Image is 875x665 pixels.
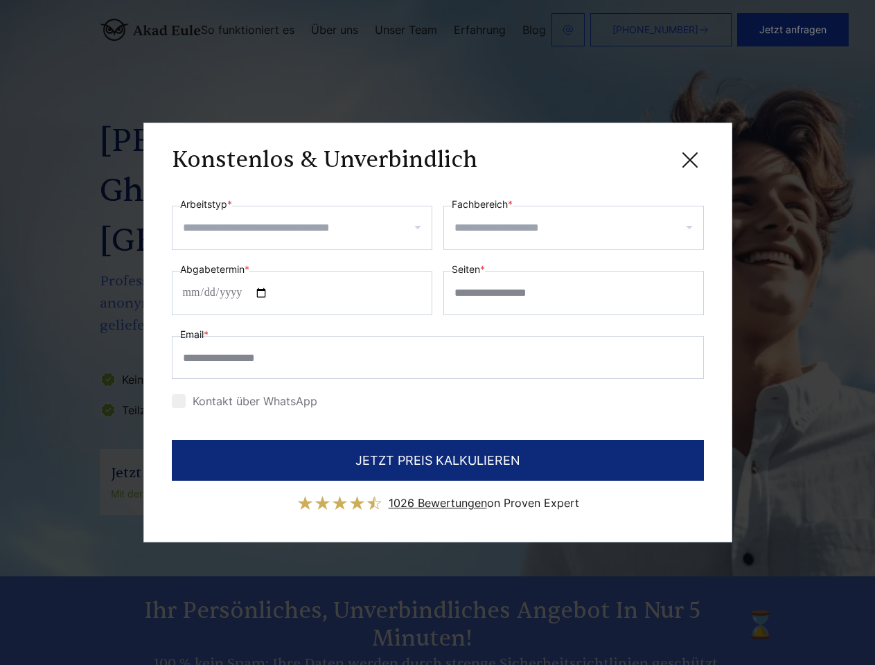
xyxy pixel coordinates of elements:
span: 1026 Bewertungen [389,496,487,510]
label: Seiten [452,261,485,278]
label: Fachbereich [452,196,513,213]
h3: Konstenlos & Unverbindlich [172,146,477,174]
label: Email [180,326,209,343]
label: Abgabetermin [180,261,249,278]
label: Kontakt über WhatsApp [172,394,317,408]
div: on Proven Expert [389,492,579,514]
label: Arbeitstyp [180,196,232,213]
button: JETZT PREIS KALKULIEREN [172,440,704,481]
